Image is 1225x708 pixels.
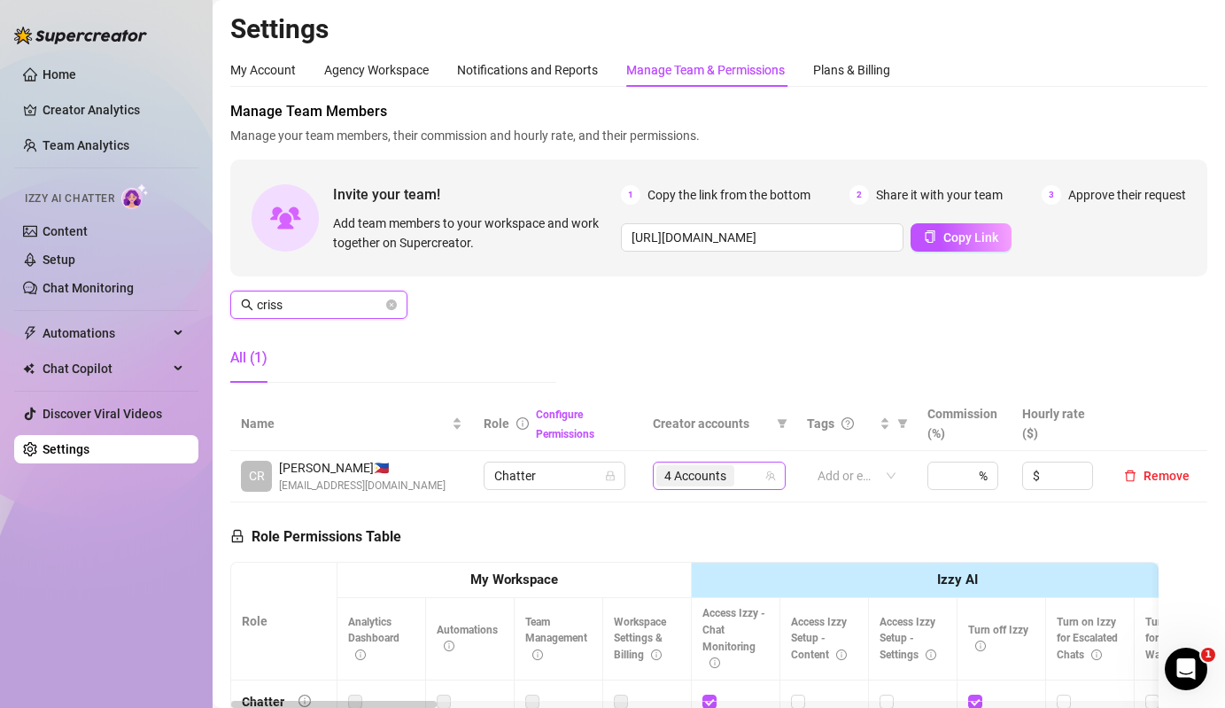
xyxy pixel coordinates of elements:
strong: My Workspace [470,572,558,587]
img: AI Chatter [121,183,149,209]
span: Share it with your team [876,185,1003,205]
span: Copy the link from the bottom [647,185,810,205]
span: Turn on Izzy for Time Wasters [1145,616,1205,662]
span: info-circle [298,695,311,707]
a: Creator Analytics [43,96,184,124]
span: filter [894,410,911,437]
a: Setup [43,253,75,267]
div: Notifications and Reports [457,60,598,80]
th: Role [231,563,337,681]
div: Agency Workspace [324,60,429,80]
div: My Account [230,60,296,80]
span: filter [897,418,908,429]
h5: Role Permissions Table [230,526,401,548]
img: Chat Copilot [23,362,35,375]
span: info-circle [975,641,986,651]
th: Name [230,397,473,451]
span: lock [230,529,244,543]
span: 3 [1042,185,1061,205]
span: info-circle [1091,650,1102,660]
span: info-circle [651,650,662,660]
iframe: Intercom live chat [1165,648,1207,690]
img: logo-BBDzfeDw.svg [14,27,147,44]
span: filter [773,410,791,437]
th: Hourly rate ($) [1012,397,1106,451]
div: All (1) [230,347,267,369]
span: 1 [1201,648,1215,662]
span: info-circle [444,641,454,651]
span: info-circle [355,650,366,660]
span: Manage your team members, their commission and hourly rate, and their permissions. [230,126,1207,145]
span: info-circle [532,650,543,660]
span: Analytics Dashboard [348,616,399,662]
span: Tags [807,414,834,433]
button: Copy Link [911,223,1012,252]
th: Commission (%) [917,397,1012,451]
span: info-circle [516,417,529,430]
span: info-circle [709,657,720,668]
a: Home [43,67,76,82]
span: Creator accounts [653,414,770,433]
button: close-circle [386,300,397,310]
button: Remove [1117,465,1197,486]
span: Access Izzy Setup - Settings [880,616,936,662]
a: Discover Viral Videos [43,407,162,421]
span: info-circle [836,650,847,660]
span: Invite your team! [333,183,621,206]
span: Approve their request [1068,185,1186,205]
span: Izzy AI Chatter [25,191,114,207]
input: Search members [257,295,383,315]
a: Configure Permissions [536,408,594,440]
a: Content [43,224,88,238]
h2: Settings [230,12,1207,46]
span: Workspace Settings & Billing [614,616,666,662]
span: Remove [1144,469,1190,483]
span: [PERSON_NAME] 🇵🇭 [279,458,446,478]
span: Copy Link [943,230,998,245]
span: 4 Accounts [656,465,734,486]
strong: Izzy AI [937,572,978,587]
span: Access Izzy - Chat Monitoring [702,607,765,670]
span: copy [924,230,936,243]
div: Plans & Billing [813,60,890,80]
span: 2 [849,185,869,205]
span: 4 Accounts [664,466,726,486]
span: Turn on Izzy for Escalated Chats [1057,616,1118,662]
span: Automations [437,624,498,653]
span: Turn off Izzy [968,624,1028,653]
span: CR [249,466,265,486]
div: Manage Team & Permissions [626,60,785,80]
a: Team Analytics [43,138,129,152]
span: info-circle [926,650,936,660]
span: Automations [43,319,168,347]
a: Chat Monitoring [43,281,134,295]
span: [EMAIL_ADDRESS][DOMAIN_NAME] [279,478,446,494]
span: question-circle [841,417,854,430]
span: Chat Copilot [43,354,168,383]
span: delete [1124,470,1136,482]
span: Name [241,414,448,433]
span: search [241,299,253,311]
span: 1 [621,185,640,205]
span: lock [605,471,616,481]
span: Add team members to your workspace and work together on Supercreator. [333,214,614,253]
a: Settings [43,442,89,456]
span: Access Izzy Setup - Content [791,616,847,662]
span: Chatter [494,463,615,489]
span: Team Management [525,616,587,662]
span: Role [484,416,509,431]
span: team [765,471,776,481]
span: Manage Team Members [230,101,1207,122]
span: thunderbolt [23,326,37,340]
span: filter [777,418,787,429]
